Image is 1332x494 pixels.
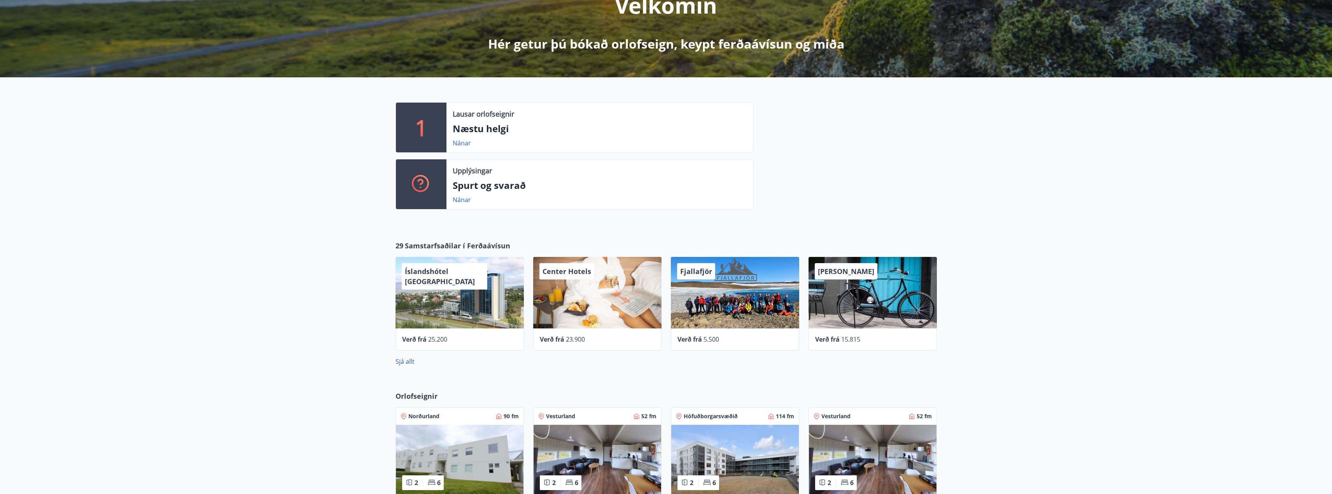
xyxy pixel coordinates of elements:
span: 90 fm [504,412,519,420]
span: 6 [437,478,441,487]
p: Lausar orlofseignir [453,109,514,119]
p: Næstu helgi [453,122,747,135]
span: [PERSON_NAME] [818,267,874,276]
span: Verð frá [677,335,702,344]
span: Íslandshótel [GEOGRAPHIC_DATA] [405,267,475,286]
p: Upplýsingar [453,166,492,176]
span: Orlofseignir [396,391,438,401]
p: 1 [415,113,427,142]
span: 2 [690,478,693,487]
span: Verð frá [815,335,840,344]
span: Höfuðborgarsvæðið [684,412,738,420]
span: 23.900 [566,335,585,344]
span: 52 fm [641,412,656,420]
a: Sjá allt [396,357,415,366]
a: Nánar [453,139,471,147]
span: 52 fm [917,412,932,420]
p: Hér getur þú bókað orlofseign, keypt ferðaávísun og miða [488,35,844,52]
span: Norðurland [408,412,439,420]
span: Verð frá [402,335,427,344]
span: Samstarfsaðilar í Ferðaávísun [405,241,510,251]
span: 15.815 [841,335,860,344]
span: 114 fm [776,412,794,420]
a: Nánar [453,196,471,204]
span: Verð frá [540,335,564,344]
span: 6 [575,478,578,487]
span: Center Hotels [543,267,591,276]
span: 2 [552,478,556,487]
span: 5.500 [704,335,719,344]
span: 2 [828,478,831,487]
span: 29 [396,241,403,251]
span: Vesturland [546,412,575,420]
span: Vesturland [821,412,851,420]
p: Spurt og svarað [453,179,747,192]
span: 25.200 [428,335,447,344]
span: Fjallafjör [680,267,712,276]
span: 6 [850,478,854,487]
span: 2 [415,478,418,487]
span: 6 [712,478,716,487]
